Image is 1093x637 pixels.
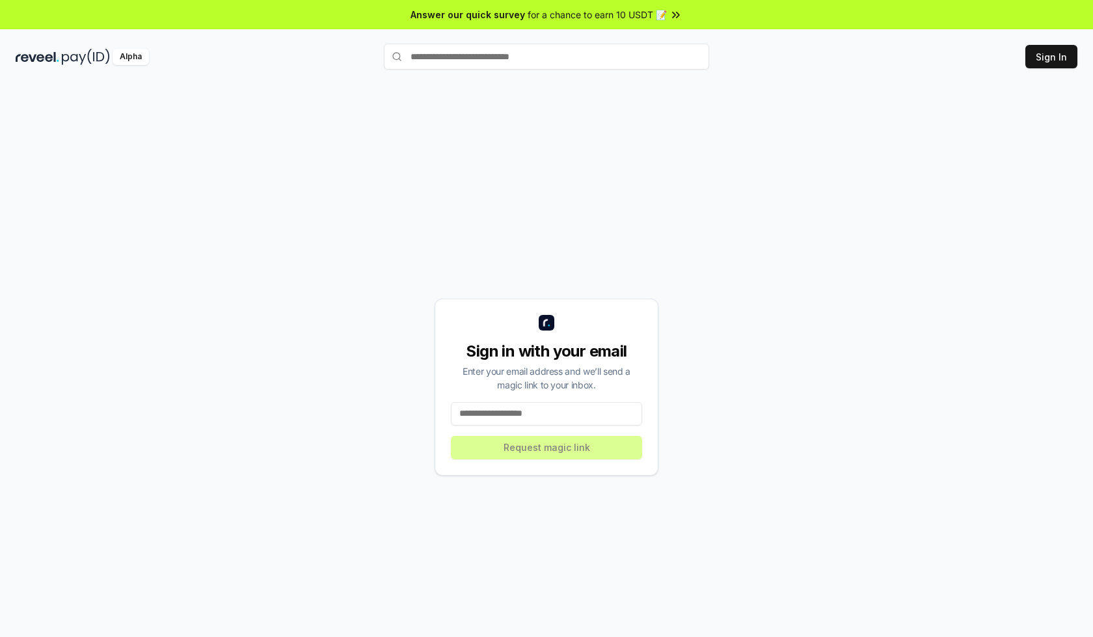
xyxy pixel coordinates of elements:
[62,49,110,65] img: pay_id
[451,364,642,392] div: Enter your email address and we’ll send a magic link to your inbox.
[451,341,642,362] div: Sign in with your email
[411,8,525,21] span: Answer our quick survey
[1025,45,1077,68] button: Sign In
[16,49,59,65] img: reveel_dark
[528,8,667,21] span: for a chance to earn 10 USDT 📝
[539,315,554,331] img: logo_small
[113,49,149,65] div: Alpha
